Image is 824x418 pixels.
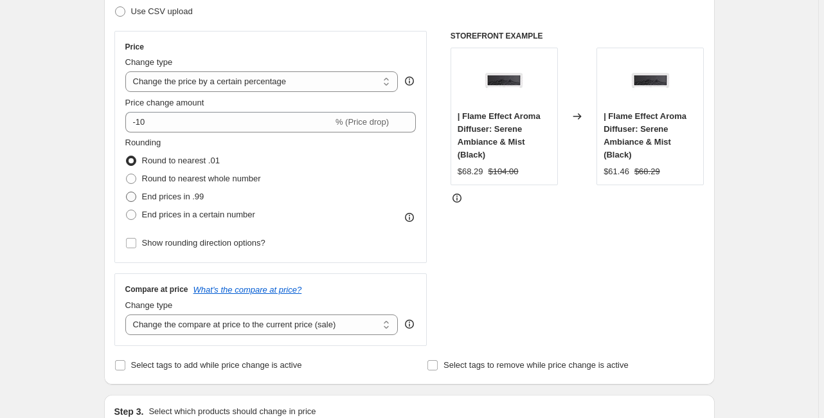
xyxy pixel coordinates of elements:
p: Select which products should change in price [148,405,316,418]
div: help [403,318,416,331]
strike: $68.29 [634,165,660,178]
div: $61.46 [604,165,629,178]
button: What's the compare at price? [193,285,302,295]
span: End prices in .99 [142,192,204,201]
div: help [403,75,416,87]
h3: Compare at price [125,284,188,295]
span: Round to nearest whole number [142,174,261,183]
span: | Flame Effect Aroma Diffuser: Serene Ambiance & Mist (Black) [458,111,541,159]
div: $68.29 [458,165,483,178]
span: Show rounding direction options? [142,238,265,248]
span: Price change amount [125,98,204,107]
span: Use CSV upload [131,6,193,16]
span: Rounding [125,138,161,147]
span: Select tags to add while price change is active [131,360,302,370]
span: Select tags to remove while price change is active [443,360,629,370]
span: % (Price drop) [336,117,389,127]
span: End prices in a certain number [142,210,255,219]
img: 5RrZtWBOK3V4lT8R_80x.webp [625,55,676,106]
img: 5RrZtWBOK3V4lT8R_80x.webp [478,55,530,106]
h6: STOREFRONT EXAMPLE [451,31,704,41]
span: Change type [125,57,173,67]
span: | Flame Effect Aroma Diffuser: Serene Ambiance & Mist (Black) [604,111,686,159]
span: Change type [125,300,173,310]
strike: $104.00 [488,165,519,178]
h3: Price [125,42,144,52]
input: -15 [125,112,333,132]
span: Round to nearest .01 [142,156,220,165]
h2: Step 3. [114,405,144,418]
